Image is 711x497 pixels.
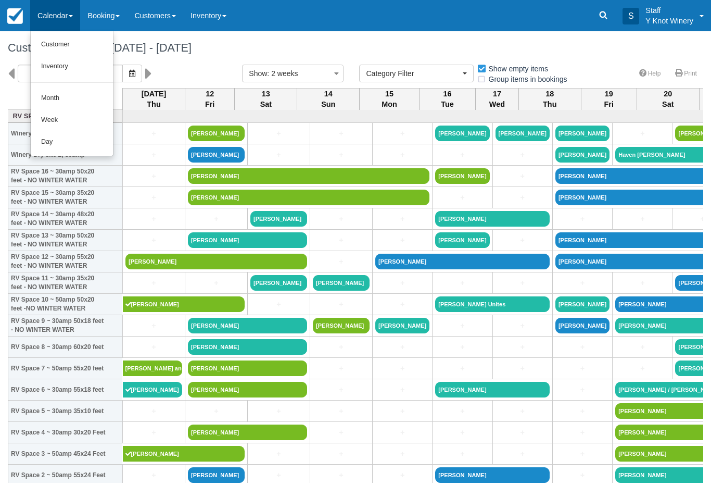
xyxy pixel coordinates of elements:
a: Week [31,109,113,131]
ul: Calendar [30,31,113,156]
a: Day [31,131,113,153]
a: Customer [31,34,113,56]
a: Inventory [31,56,113,78]
a: Month [31,88,113,109]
